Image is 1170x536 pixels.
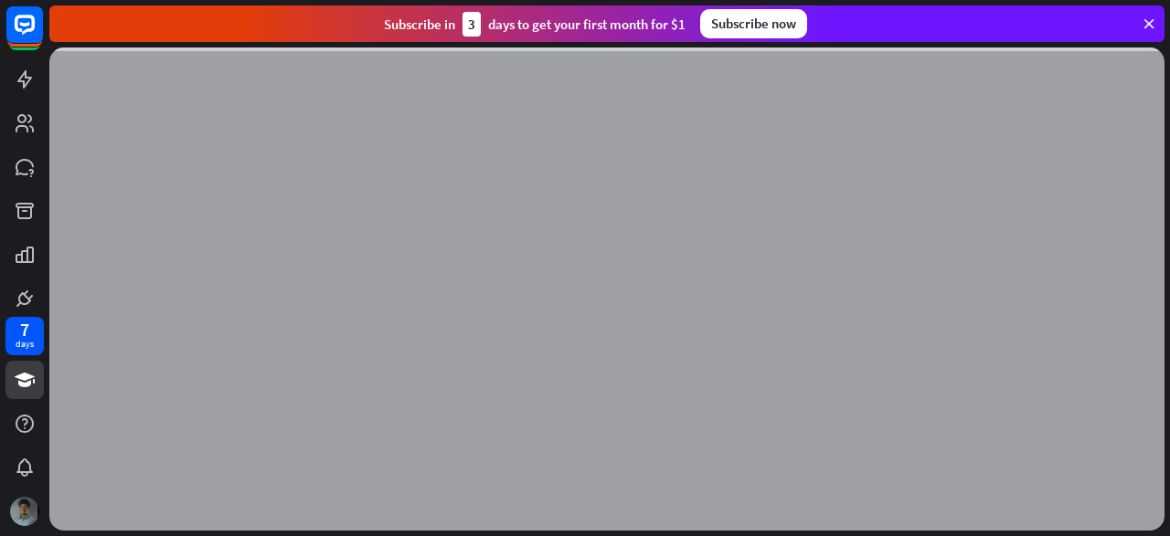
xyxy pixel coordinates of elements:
[463,12,481,37] div: 3
[20,321,29,338] div: 7
[16,338,34,351] div: days
[5,317,44,355] a: 7 days
[700,9,807,38] div: Subscribe now
[384,12,686,37] div: Subscribe in days to get your first month for $1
